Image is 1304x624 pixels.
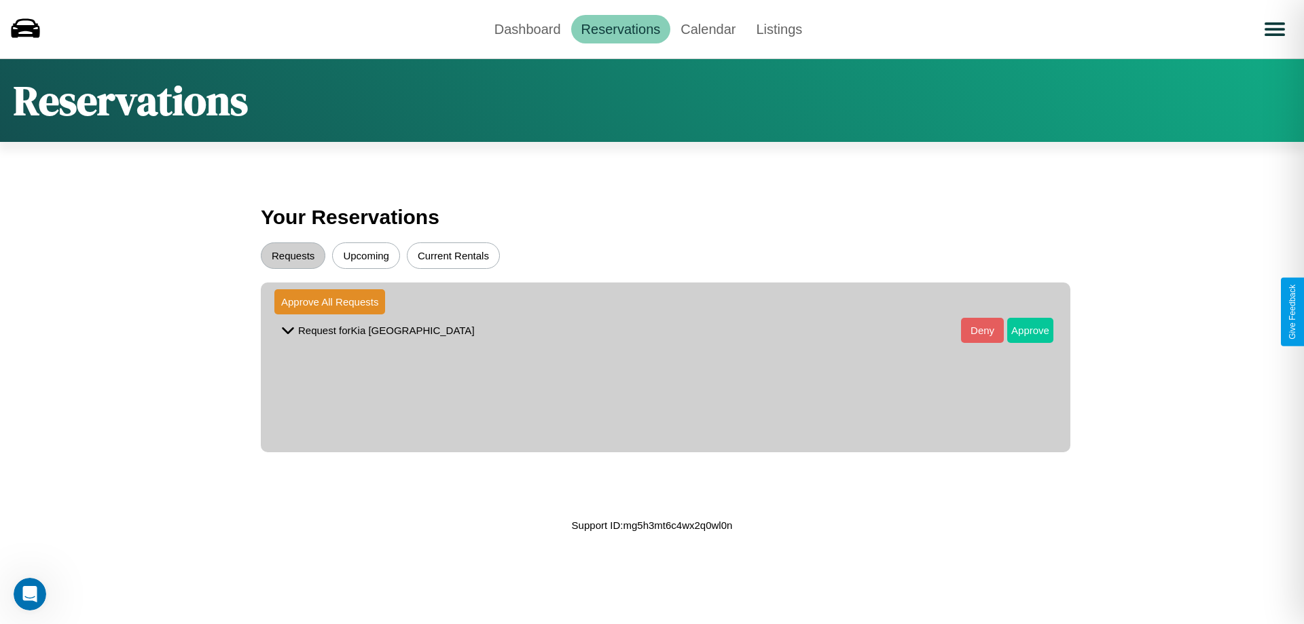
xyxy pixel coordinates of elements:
button: Approve [1007,318,1053,343]
button: Current Rentals [407,242,500,269]
div: Give Feedback [1288,285,1297,339]
button: Requests [261,242,325,269]
a: Reservations [571,15,671,43]
p: Request for Kia [GEOGRAPHIC_DATA] [298,321,475,339]
h3: Your Reservations [261,199,1043,236]
iframe: Intercom live chat [14,578,46,610]
h1: Reservations [14,73,248,128]
button: Upcoming [332,242,400,269]
button: Open menu [1256,10,1294,48]
p: Support ID: mg5h3mt6c4wx2q0wl0n [572,516,733,534]
a: Listings [746,15,812,43]
a: Dashboard [484,15,571,43]
button: Deny [961,318,1004,343]
button: Approve All Requests [274,289,385,314]
a: Calendar [670,15,746,43]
